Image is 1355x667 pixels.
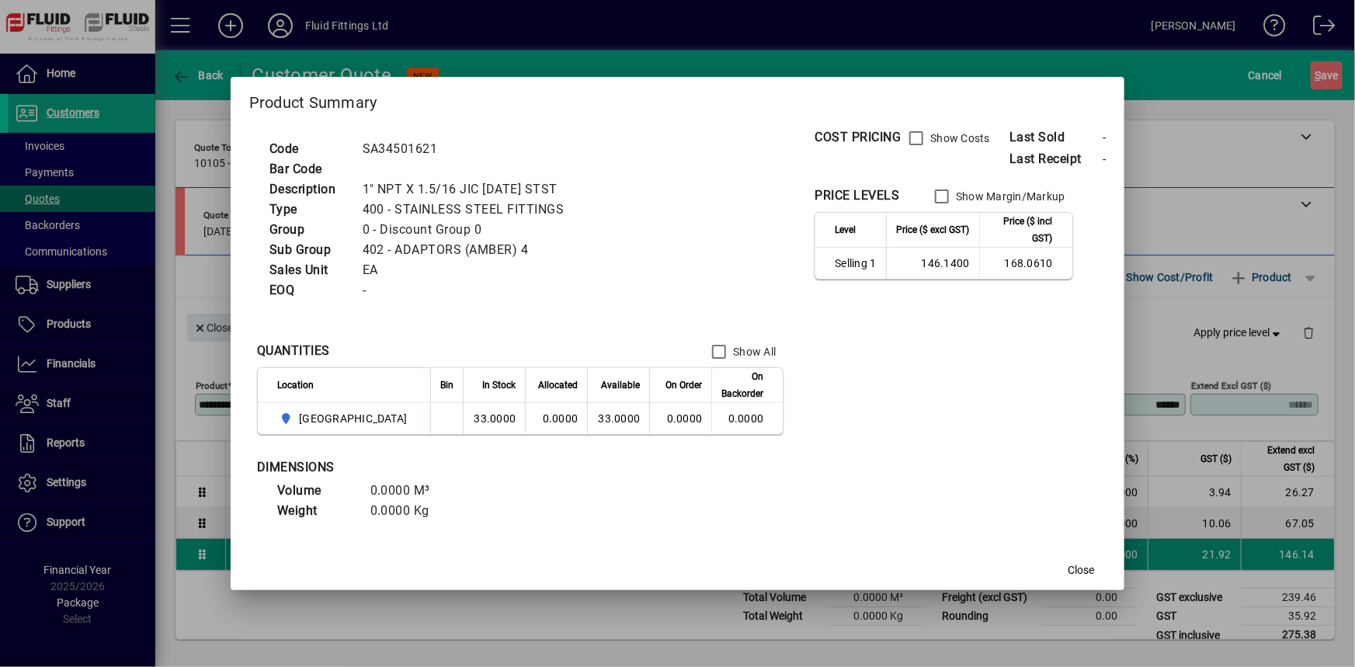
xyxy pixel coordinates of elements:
span: Price ($ incl GST) [989,213,1053,247]
span: Allocated [538,377,578,394]
td: Volume [269,481,363,501]
td: EA [355,260,583,280]
td: Sub Group [262,240,355,260]
span: Last Receipt [1009,150,1103,168]
span: - [1103,151,1107,166]
span: Level [835,221,856,238]
td: 168.0610 [979,248,1072,279]
td: 0.0000 [525,403,587,434]
span: - [1103,130,1107,144]
span: Available [601,377,640,394]
span: [GEOGRAPHIC_DATA] [299,411,407,426]
td: 0 - Discount Group 0 [355,220,583,240]
td: Sales Unit [262,260,355,280]
div: DIMENSIONS [257,458,645,477]
td: 33.0000 [463,403,525,434]
td: - [355,280,583,300]
td: Code [262,139,355,159]
span: Bin [440,377,453,394]
div: COST PRICING [815,128,901,147]
label: Show Costs [927,130,990,146]
td: 0.0000 M³ [363,481,456,501]
td: Bar Code [262,159,355,179]
td: SA34501621 [355,139,583,159]
span: Close [1068,562,1094,578]
div: QUANTITIES [257,342,330,360]
td: 146.1400 [886,248,979,279]
label: Show All [730,344,776,360]
span: Selling 1 [835,255,876,271]
td: Description [262,179,355,200]
span: On Order [665,377,702,394]
span: Last Sold [1009,128,1103,147]
div: PRICE LEVELS [815,186,899,205]
button: Close [1056,556,1106,584]
td: 0.0000 [711,403,783,434]
span: In Stock [482,377,516,394]
span: 0.0000 [667,412,703,425]
td: Weight [269,501,363,521]
td: EOQ [262,280,355,300]
span: On Backorder [721,368,763,402]
td: 400 - STAINLESS STEEL FITTINGS [355,200,583,220]
span: Location [277,377,314,394]
span: Price ($ excl GST) [897,221,970,238]
label: Show Margin/Markup [953,189,1065,204]
td: 1" NPT X 1.5/16 JIC [DATE] STST [355,179,583,200]
td: Type [262,200,355,220]
td: 33.0000 [587,403,649,434]
td: 402 - ADAPTORS (AMBER) 4 [355,240,583,260]
span: AUCKLAND [277,409,414,428]
h2: Product Summary [231,77,1125,122]
td: Group [262,220,355,240]
td: 0.0000 Kg [363,501,456,521]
